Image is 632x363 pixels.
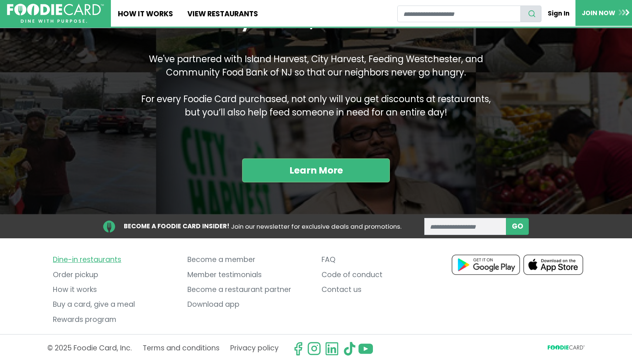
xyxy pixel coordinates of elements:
[53,268,176,282] a: Order pickup
[137,53,495,130] p: We've partnered with Island Harvest, City Harvest, Feeding Westchester, and Community Food Bank o...
[541,5,575,21] a: Sign In
[520,6,542,22] button: search
[143,342,220,356] a: Terms and conditions
[187,282,310,297] a: Become a restaurant partner
[291,342,305,356] svg: check us out on facebook
[124,222,230,231] strong: BECOME A FOODIE CARD INSIDER!
[506,218,529,235] button: subscribe
[424,218,507,235] input: enter email address
[126,12,506,31] h2: Buy A Card, Give A Meal
[53,312,176,327] a: Rewards program
[187,298,310,312] a: Download app
[230,342,279,356] a: Privacy policy
[242,158,390,183] a: Learn More
[7,4,104,23] img: FoodieCard; Eat, Drink, Save, Donate
[322,282,445,297] a: Contact us
[47,342,132,356] p: © 2025 Foodie Card, Inc.
[322,268,445,282] a: Code of conduct
[53,253,176,268] a: Dine-in restaurants
[322,253,445,268] a: FAQ
[53,298,176,312] a: Buy a card, give a meal
[397,6,520,22] input: restaurant search
[187,268,310,282] a: Member testimonials
[548,345,585,352] svg: FoodieCard
[325,342,339,356] img: linkedin.svg
[53,282,176,297] a: How it works
[187,253,310,268] a: Become a member
[343,342,357,356] img: tiktok.svg
[359,342,373,356] img: youtube.svg
[231,222,401,231] span: Join our newsletter for exclusive deals and promotions.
